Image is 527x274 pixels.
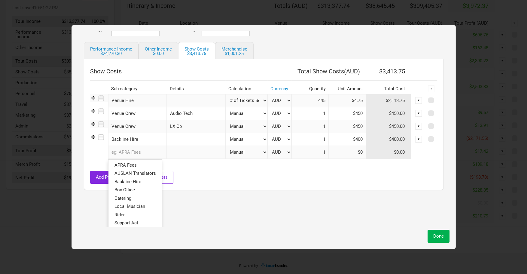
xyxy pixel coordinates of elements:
[90,108,96,114] img: Re-order
[108,161,161,169] a: APRA Fees
[270,86,288,91] a: Currency
[108,202,161,211] a: Local Musician
[114,162,137,168] span: APRA Fees
[114,179,141,184] span: Backline Hire
[90,134,96,140] img: Re-order
[96,174,121,180] span: Add Pre-sets
[114,220,138,226] span: Support Act
[108,186,161,194] a: Box Office
[366,120,411,133] td: $450.00
[166,27,196,32] label: Show Currency
[184,51,209,56] div: $3,413.75
[84,27,105,32] label: Show Type
[114,195,131,201] span: Catering
[108,146,167,159] input: eg: APRA Fees
[108,120,167,133] div: Venue Crew
[90,95,96,101] img: Re-order
[108,211,161,219] a: Rider
[221,51,247,56] div: $1,001.25
[291,65,366,77] th: Total Show Costs ( AUD )
[90,51,132,56] div: $24,270.30
[90,121,96,127] img: Re-order
[114,212,125,217] span: Rider
[108,194,161,202] a: Catering
[415,97,422,104] div: ▼
[167,120,225,133] input: LX Op
[225,84,267,94] th: Calculation
[329,84,366,94] th: Unit Amount
[108,219,161,227] a: Support Act
[415,110,422,117] div: ▼
[329,94,366,107] input: Cost per ticket
[108,178,161,186] a: Backline Hire
[108,94,167,107] div: Venue Hire
[366,94,411,107] td: $2,113.75
[415,136,422,143] div: ▼
[366,107,411,120] td: $450.00
[433,233,444,239] span: Done
[428,230,449,243] button: Done
[114,204,145,209] span: Local Musician
[108,107,167,120] div: Venue Crew
[215,42,254,59] a: Merchandise$1,001.25
[366,146,411,159] td: $0.00
[167,107,225,120] input: Audio Tech
[108,169,161,177] a: AUSLAN Translators
[108,133,167,146] div: Backline Hire
[145,51,172,56] div: $0.00
[366,65,411,77] th: $3,413.75
[428,85,435,92] div: ▼
[366,84,411,94] th: Total Cost
[108,84,167,94] th: Sub-category
[90,171,127,184] button: Add Pre-sets
[415,123,422,130] div: ▼
[114,171,156,176] span: AUSLAN Translators
[90,68,122,75] span: Show Costs
[84,42,139,59] a: Performance Income$24,270.30
[114,187,135,192] span: Box Office
[167,84,225,94] th: Details
[178,42,215,59] a: Show Costs$3,413.75
[366,133,411,146] td: $400.00
[139,42,178,59] a: Other Income$0.00
[291,84,329,94] th: Quantity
